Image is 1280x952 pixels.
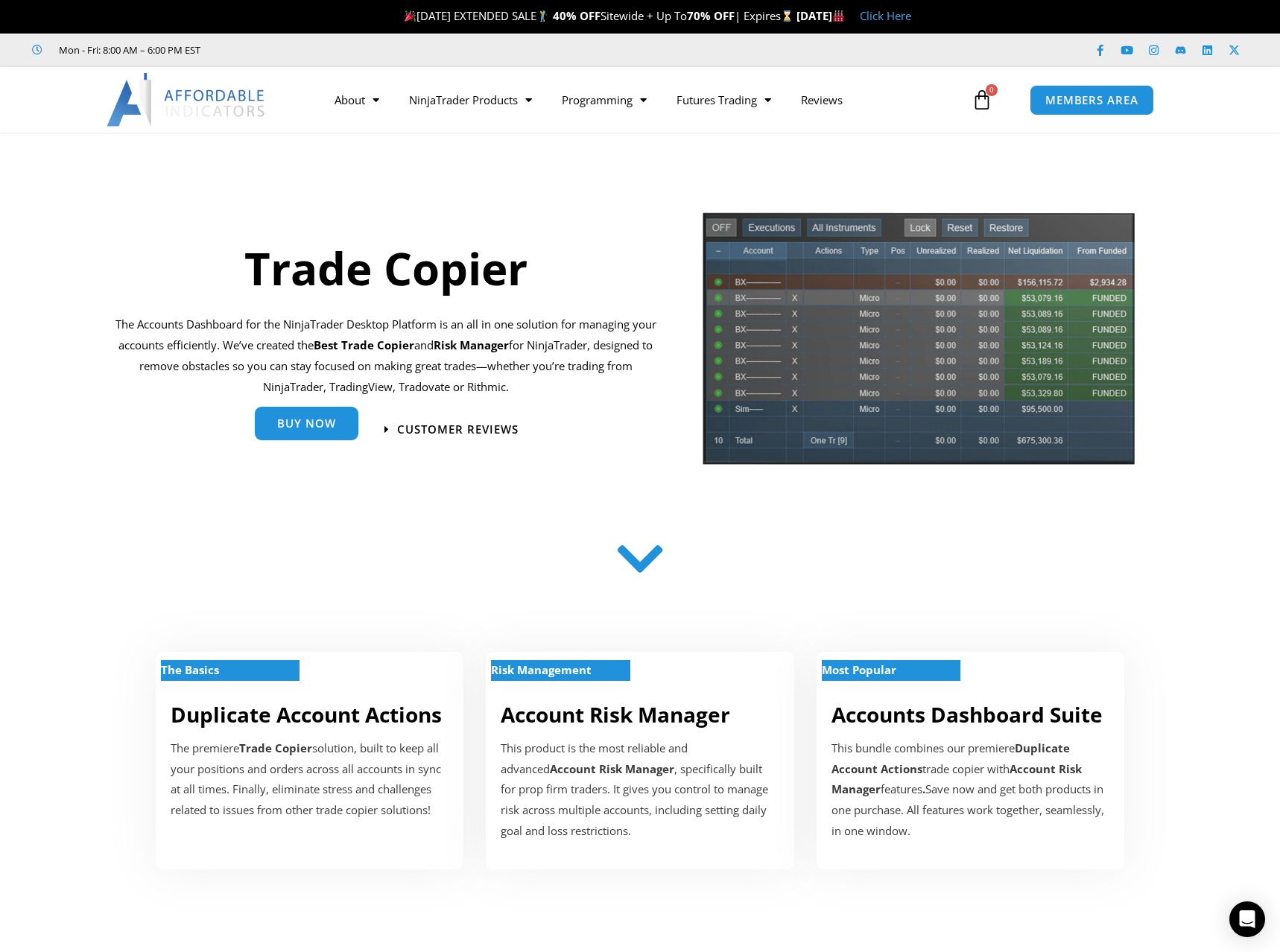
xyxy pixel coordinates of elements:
[115,314,656,397] p: The Accounts Dashboard for the NinjaTrader Desktop Platform is an all in one solution for managin...
[831,761,1082,797] b: Account Risk Manager
[171,700,442,729] a: Duplicate Account Actions
[405,10,416,22] img: 🎉
[949,78,1015,121] a: 0
[115,237,656,299] h1: Trade Copier
[239,740,312,755] strong: Trade Copier
[786,83,858,117] a: Reviews
[701,211,1136,477] img: tradecopier | Affordable Indicators – NinjaTrader
[986,84,998,96] span: 0
[161,662,219,677] strong: The Basics
[822,662,896,677] strong: Most Popular
[384,424,519,435] a: Customer Reviews
[320,83,968,117] nav: Menu
[397,424,519,435] span: Customer Reviews
[831,740,1070,776] b: Duplicate Account Actions
[687,8,735,23] strong: 70% OFF
[491,662,592,677] strong: Risk Management
[550,761,674,776] strong: Account Risk Manager
[394,83,547,117] a: NinjaTrader Products
[831,700,1103,729] a: Accounts Dashboard Suite
[662,83,786,117] a: Futures Trading
[107,73,267,127] img: LogoAI | Affordable Indicators – NinjaTrader
[796,8,845,23] strong: [DATE]
[434,337,509,352] strong: Risk Manager
[537,10,548,22] img: 🏌️‍♂️
[255,407,358,440] a: Buy Now
[782,10,793,22] img: ⌛
[1030,85,1154,115] a: MEMBERS AREA
[171,738,449,821] p: The premiere solution, built to keep all your positions and orders across all accounts in sync at...
[277,418,336,429] span: Buy Now
[833,10,844,22] img: 🏭
[922,781,925,796] b: .
[547,83,662,117] a: Programming
[831,738,1109,842] div: This bundle combines our premiere trade copier with features Save now and get both products in on...
[221,42,445,57] iframe: Customer reviews powered by Trustpilot
[501,738,779,842] p: This product is the most reliable and advanced , specifically built for prop firm traders. It giv...
[860,8,911,23] a: Click Here
[553,8,601,23] strong: 40% OFF
[55,41,200,59] span: Mon - Fri: 8:00 AM – 6:00 PM EST
[1045,95,1138,106] span: MEMBERS AREA
[1229,901,1265,937] div: Open Intercom Messenger
[501,700,730,729] a: Account Risk Manager
[314,337,414,352] b: Best Trade Copier
[320,83,394,117] a: About
[401,8,796,23] span: [DATE] EXTENDED SALE Sitewide + Up To | Expires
